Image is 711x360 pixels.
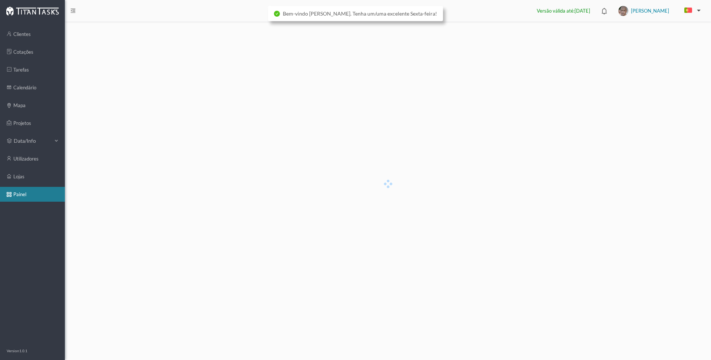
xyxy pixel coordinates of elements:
span: Bem-vindo [PERSON_NAME]. Tenha um/uma excelente Sexta-feira! [283,10,437,17]
span: data/info [14,137,51,145]
button: PT [678,5,704,17]
i: icon: bell [599,6,609,16]
img: Logo [6,6,59,16]
i: icon: menu-fold [70,8,76,13]
p: Version 1.0.1 [7,348,27,354]
img: txTsP8FTIqgEhwJwtkAAAAASUVORK5CYII= [618,6,628,16]
i: icon: check-circle [274,11,280,17]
